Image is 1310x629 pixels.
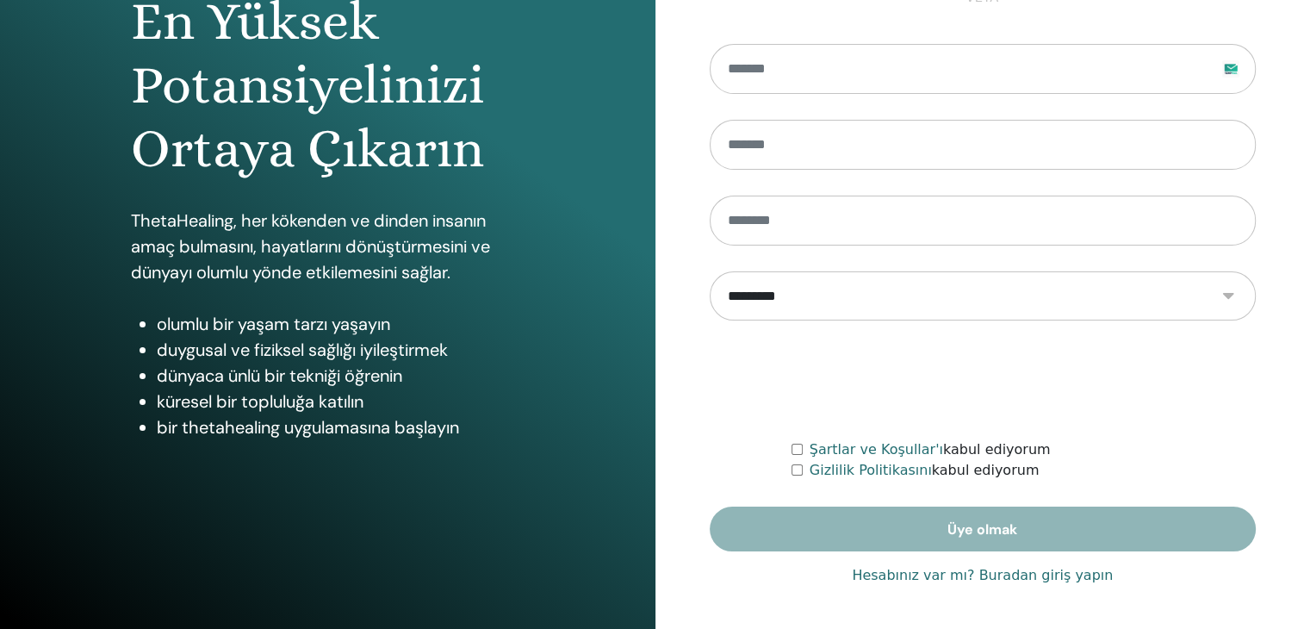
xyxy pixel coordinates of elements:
iframe: reCAPTCHA [852,346,1114,414]
font: ThetaHealing, her kökenden ve dinden insanın amaç bulmasını, hayatlarını dönüştürmesini ve dünyay... [131,209,490,283]
font: duygusal ve fiziksel sağlığı iyileştirmek [157,339,448,361]
font: dünyaca ünlü bir tekniği öğrenin [157,364,402,387]
a: Şartlar ve Koşullar'ı [810,441,943,458]
font: kabul ediyorum [943,441,1051,458]
a: Hesabınız var mı? Buradan giriş yapın [852,565,1113,586]
font: küresel bir topluluğa katılın [157,390,363,413]
a: Gizlilik Politikasını [810,462,932,478]
font: olumlu bir yaşam tarzı yaşayın [157,313,390,335]
font: kabul ediyorum [932,462,1040,478]
font: bir thetahealing uygulamasına başlayın [157,416,459,439]
font: Hesabınız var mı? Buradan giriş yapın [852,567,1113,583]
